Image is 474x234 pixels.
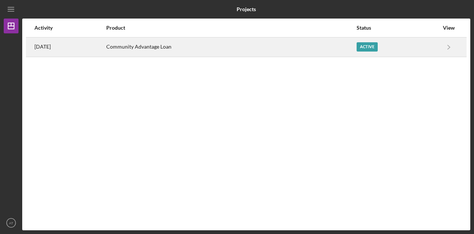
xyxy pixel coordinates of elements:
div: Active [357,42,378,52]
button: AT [4,215,19,230]
time: 2025-09-28 22:54 [34,44,51,50]
div: Community Advantage Loan [106,38,356,56]
div: View [440,25,458,31]
div: Product [106,25,356,31]
div: Status [357,25,439,31]
div: Activity [34,25,106,31]
b: Projects [237,6,256,12]
text: AT [9,221,13,225]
